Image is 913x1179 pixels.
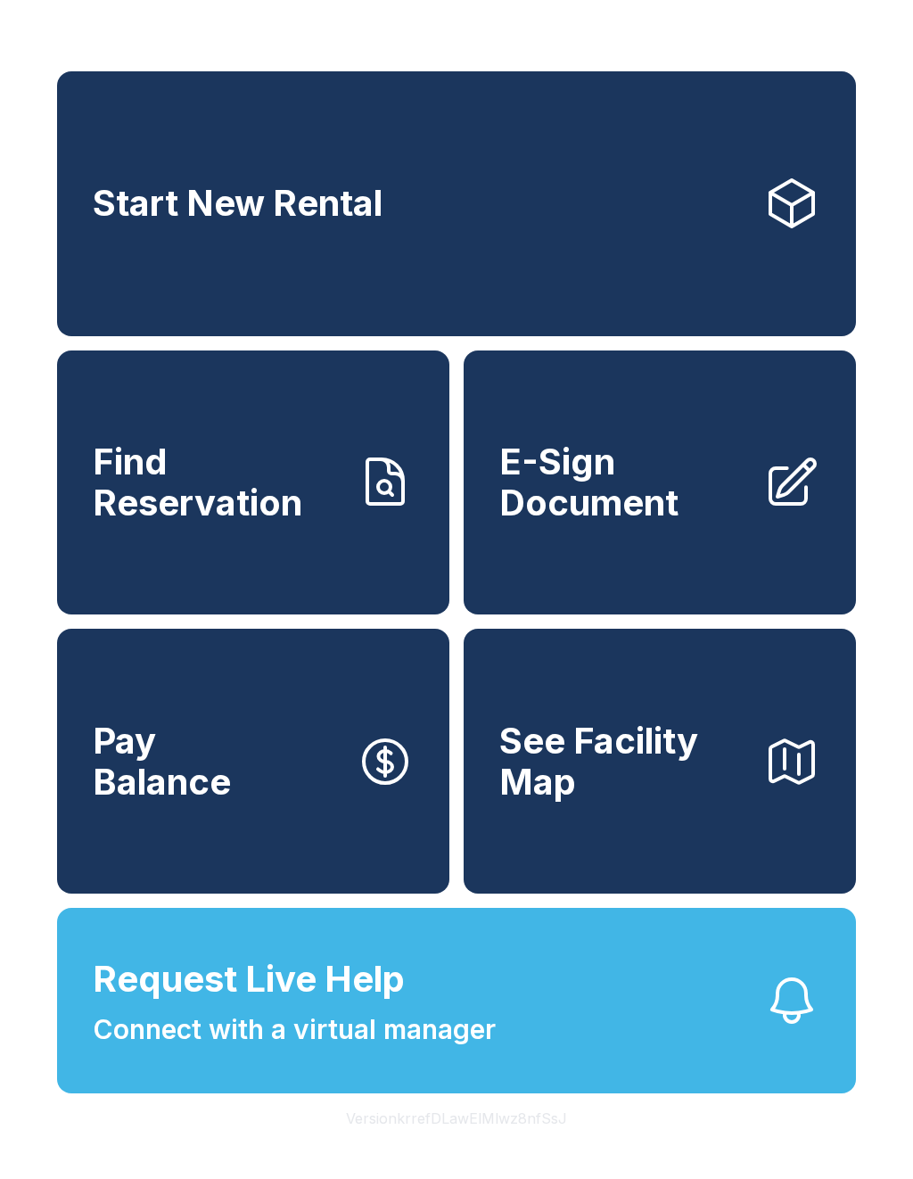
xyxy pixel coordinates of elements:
[464,629,856,894] button: See Facility Map
[93,183,382,224] span: Start New Rental
[499,721,749,802] span: See Facility Map
[499,441,749,523] span: E-Sign Document
[332,1093,581,1143] button: VersionkrrefDLawElMlwz8nfSsJ
[93,1010,496,1050] span: Connect with a virtual manager
[57,350,449,615] a: Find Reservation
[93,721,231,802] span: Pay Balance
[57,908,856,1093] button: Request Live HelpConnect with a virtual manager
[464,350,856,615] a: E-Sign Document
[57,629,449,894] button: PayBalance
[93,952,405,1006] span: Request Live Help
[93,441,342,523] span: Find Reservation
[57,71,856,336] a: Start New Rental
